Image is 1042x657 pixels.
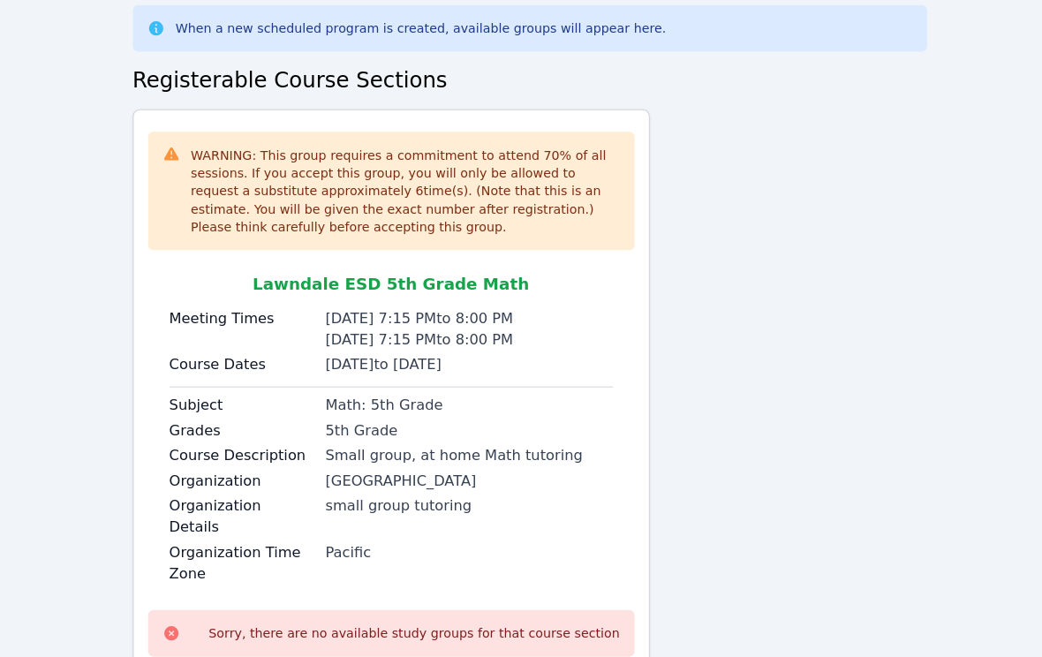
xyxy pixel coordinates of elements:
label: Subject [167,389,310,410]
label: Organization [167,463,310,484]
div: [DATE] 7:15 PM to 8:00 PM [321,324,603,345]
label: Grades [167,413,310,434]
div: Math: 5th Grade [321,389,603,410]
h2: Registerable Course Sections [131,65,912,94]
label: Course Description [167,438,310,459]
div: Pacific [321,533,603,555]
div: small group tutoring [321,487,603,509]
div: [DATE] 7:15 PM to 8:00 PM [321,303,603,324]
div: 5th Grade [321,413,603,434]
span: Lawndale ESD 5th Grade Math [248,270,520,289]
label: Course Dates [167,349,310,370]
div: Sorry, there are no available study groups for that course section [206,615,610,632]
div: [GEOGRAPHIC_DATA] [321,463,603,484]
label: Organization Details [167,487,310,530]
div: Small group, at home Math tutoring [321,438,603,459]
div: [DATE] to [DATE] [321,349,603,370]
div: WARNING: This group requires a commitment to attend 70 % of all sessions. If you accept this grou... [188,144,610,232]
label: Organization Time Zone [167,533,310,576]
label: Meeting Times [167,303,310,324]
div: When a new scheduled program is created, available groups will appear here. [173,19,656,37]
